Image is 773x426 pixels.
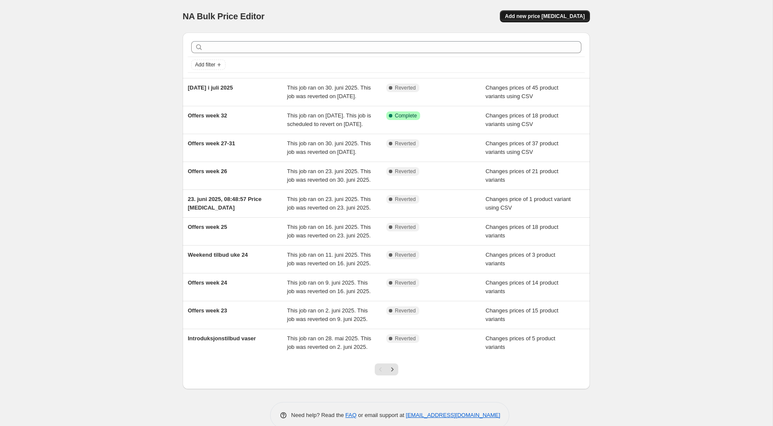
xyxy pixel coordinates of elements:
[287,224,371,239] span: This job ran on 16. juni 2025. This job was reverted on 23. juni 2025.
[395,335,416,342] span: Reverted
[287,112,371,127] span: This job ran on [DATE]. This job is scheduled to revert on [DATE].
[188,279,227,286] span: Offers week 24
[287,335,371,350] span: This job ran on 28. mai 2025. This job was reverted on 2. juni 2025.
[291,412,346,418] span: Need help? Read the
[486,307,559,322] span: Changes prices of 15 product variants
[188,168,227,174] span: Offers week 26
[395,224,416,231] span: Reverted
[486,224,559,239] span: Changes prices of 18 product variants
[188,140,235,147] span: Offers week 27-31
[395,84,416,91] span: Reverted
[486,196,571,211] span: Changes price of 1 product variant using CSV
[357,412,406,418] span: or email support at
[486,84,559,99] span: Changes prices of 45 product variants using CSV
[287,196,371,211] span: This job ran on 23. juni 2025. This job was reverted on 23. juni 2025.
[188,224,227,230] span: Offers week 25
[188,252,248,258] span: Weekend tilbud uke 24
[395,168,416,175] span: Reverted
[486,335,556,350] span: Changes prices of 5 product variants
[486,279,559,294] span: Changes prices of 14 product variants
[287,252,371,267] span: This job ran on 11. juni 2025. This job was reverted on 16. juni 2025.
[191,60,226,70] button: Add filter
[486,112,559,127] span: Changes prices of 18 product variants using CSV
[183,12,265,21] span: NA Bulk Price Editor
[375,363,398,375] nav: Pagination
[395,196,416,203] span: Reverted
[500,10,590,22] button: Add new price [MEDICAL_DATA]
[195,61,215,68] span: Add filter
[395,252,416,258] span: Reverted
[395,279,416,286] span: Reverted
[486,140,559,155] span: Changes prices of 37 product variants using CSV
[287,140,371,155] span: This job ran on 30. juni 2025. This job was reverted on [DATE].
[486,168,559,183] span: Changes prices of 21 product variants
[505,13,585,20] span: Add new price [MEDICAL_DATA]
[188,335,256,342] span: Introduksjonstilbud vaser
[395,112,417,119] span: Complete
[287,307,368,322] span: This job ran on 2. juni 2025. This job was reverted on 9. juni 2025.
[386,363,398,375] button: Next
[395,307,416,314] span: Reverted
[287,168,371,183] span: This job ran on 23. juni 2025. This job was reverted on 30. juni 2025.
[395,140,416,147] span: Reverted
[406,412,500,418] a: [EMAIL_ADDRESS][DOMAIN_NAME]
[188,112,227,119] span: Offers week 32
[188,307,227,314] span: Offers week 23
[188,84,233,91] span: [DATE] i juli 2025
[287,279,371,294] span: This job ran on 9. juni 2025. This job was reverted on 16. juni 2025.
[287,84,371,99] span: This job ran on 30. juni 2025. This job was reverted on [DATE].
[346,412,357,418] a: FAQ
[188,196,262,211] span: 23. juni 2025, 08:48:57 Price [MEDICAL_DATA]
[486,252,556,267] span: Changes prices of 3 product variants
